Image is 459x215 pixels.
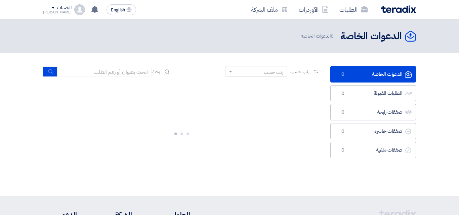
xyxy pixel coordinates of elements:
a: الأوردرات [293,2,334,17]
button: English [107,4,136,15]
a: الدعوات الخاصة0 [330,66,416,83]
span: 0 [339,90,347,97]
a: صفقات ملغية0 [330,142,416,158]
a: صفقات خاسرة0 [330,123,416,140]
span: 0 [331,32,334,40]
img: profile_test.png [74,4,85,15]
div: رتب حسب [264,69,283,76]
div: الحساب [57,5,71,11]
span: 0 [339,147,347,154]
span: رتب حسب [290,68,309,75]
span: 0 [339,109,347,116]
input: ابحث بعنوان أو رقم الطلب [57,67,152,77]
a: صفقات رابحة0 [330,104,416,120]
img: Teradix logo [381,5,416,13]
a: الطلبات [334,2,373,17]
span: 0 [339,128,347,135]
a: الطلبات المقبولة0 [330,85,416,102]
div: [PERSON_NAME] [43,10,72,14]
a: ملف الشركة [246,2,293,17]
span: 0 [339,71,347,78]
span: الدعوات الخاصة [301,32,335,40]
h2: الدعوات الخاصة [340,30,402,43]
span: English [111,8,125,12]
span: بحث [152,68,160,75]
